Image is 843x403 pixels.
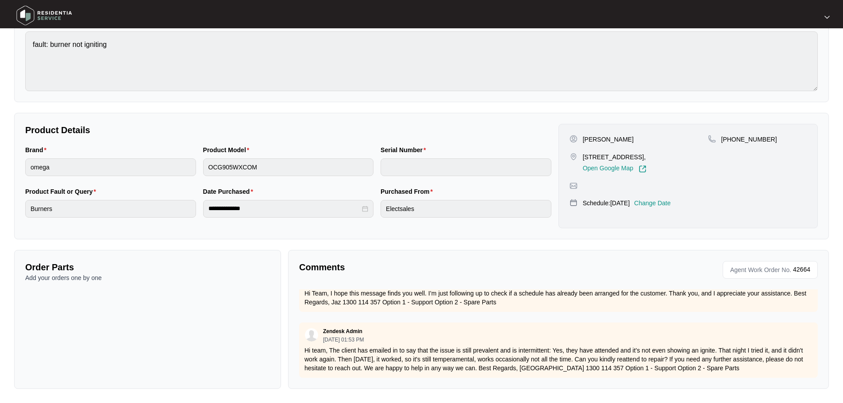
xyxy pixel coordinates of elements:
[570,135,577,143] img: user-pin
[323,337,364,342] p: [DATE] 01:53 PM
[305,328,318,342] img: user.svg
[25,261,270,273] p: Order Parts
[13,2,75,29] img: residentia service logo
[583,135,634,144] p: [PERSON_NAME]
[793,263,814,276] p: 42664
[570,182,577,190] img: map-pin
[203,158,374,176] input: Product Model
[25,187,100,196] label: Product Fault or Query
[708,135,716,143] img: map-pin
[208,204,361,213] input: Date Purchased
[570,199,577,207] img: map-pin
[203,146,253,154] label: Product Model
[304,346,812,372] p: Hi team, The client has emailed in to say that the issue is still prevalent and is intermittent: ...
[381,187,436,196] label: Purchased From
[381,158,551,176] input: Serial Number
[203,187,257,196] label: Date Purchased
[25,158,196,176] input: Brand
[721,135,777,144] p: [PHONE_NUMBER]
[634,199,671,207] p: Change Date
[727,263,791,276] span: Agent Work Order No.
[583,165,647,173] a: Open Google Map
[299,261,552,273] p: Comments
[381,146,429,154] label: Serial Number
[381,200,551,218] input: Purchased From
[323,328,362,335] p: Zendesk Admin
[639,165,647,173] img: Link-External
[25,124,551,136] p: Product Details
[304,289,812,307] p: Hi Team, I hope this message finds you well. I’m just following up to check if a schedule has alr...
[583,199,630,207] p: Schedule: [DATE]
[25,146,50,154] label: Brand
[570,153,577,161] img: map-pin
[583,153,647,161] p: [STREET_ADDRESS],
[25,273,270,282] p: Add your orders one by one
[25,31,818,91] textarea: fault: burner not igniting
[25,200,196,218] input: Product Fault or Query
[824,15,830,19] img: dropdown arrow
